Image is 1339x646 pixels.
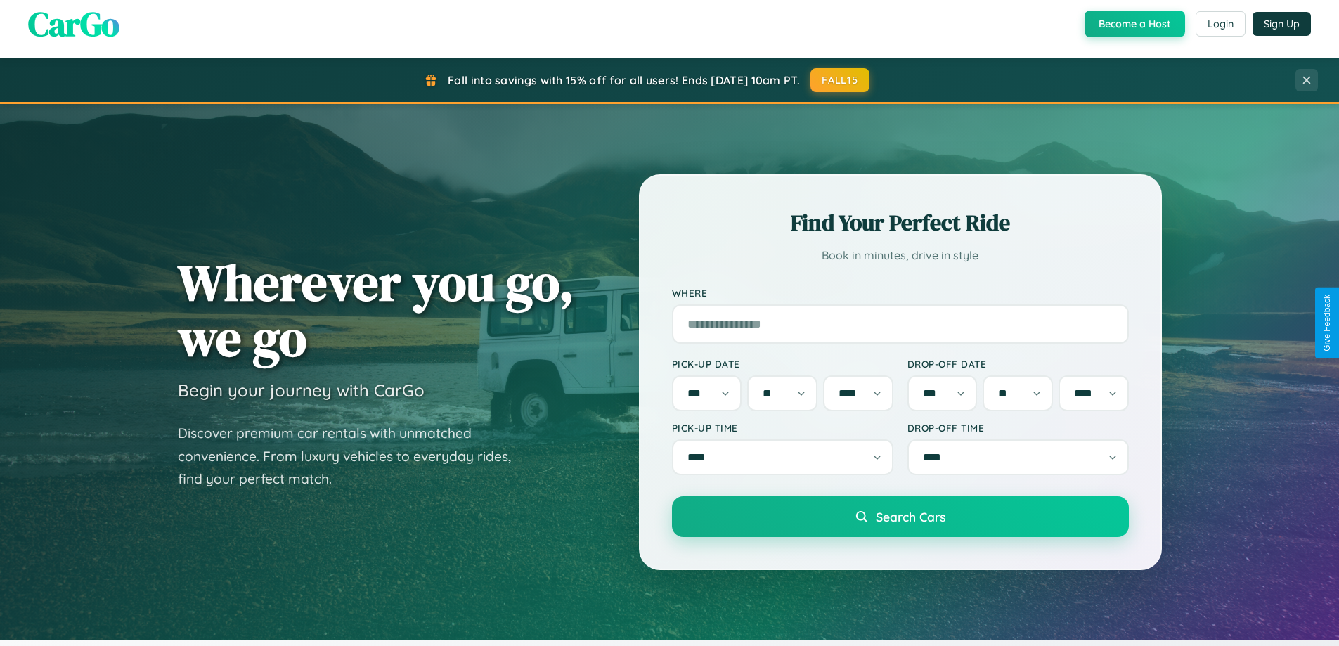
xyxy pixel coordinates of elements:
p: Book in minutes, drive in style [672,245,1129,266]
label: Drop-off Time [907,422,1129,434]
label: Where [672,287,1129,299]
span: Search Cars [876,509,945,524]
p: Discover premium car rentals with unmatched convenience. From luxury vehicles to everyday rides, ... [178,422,529,491]
button: Search Cars [672,496,1129,537]
button: Sign Up [1253,12,1311,36]
span: CarGo [28,1,119,47]
h3: Begin your journey with CarGo [178,380,425,401]
label: Drop-off Date [907,358,1129,370]
h1: Wherever you go, we go [178,254,574,366]
span: Fall into savings with 15% off for all users! Ends [DATE] 10am PT. [448,73,800,87]
button: Login [1196,11,1246,37]
label: Pick-up Time [672,422,893,434]
button: FALL15 [810,68,869,92]
label: Pick-up Date [672,358,893,370]
div: Give Feedback [1322,295,1332,351]
button: Become a Host [1085,11,1185,37]
h2: Find Your Perfect Ride [672,207,1129,238]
